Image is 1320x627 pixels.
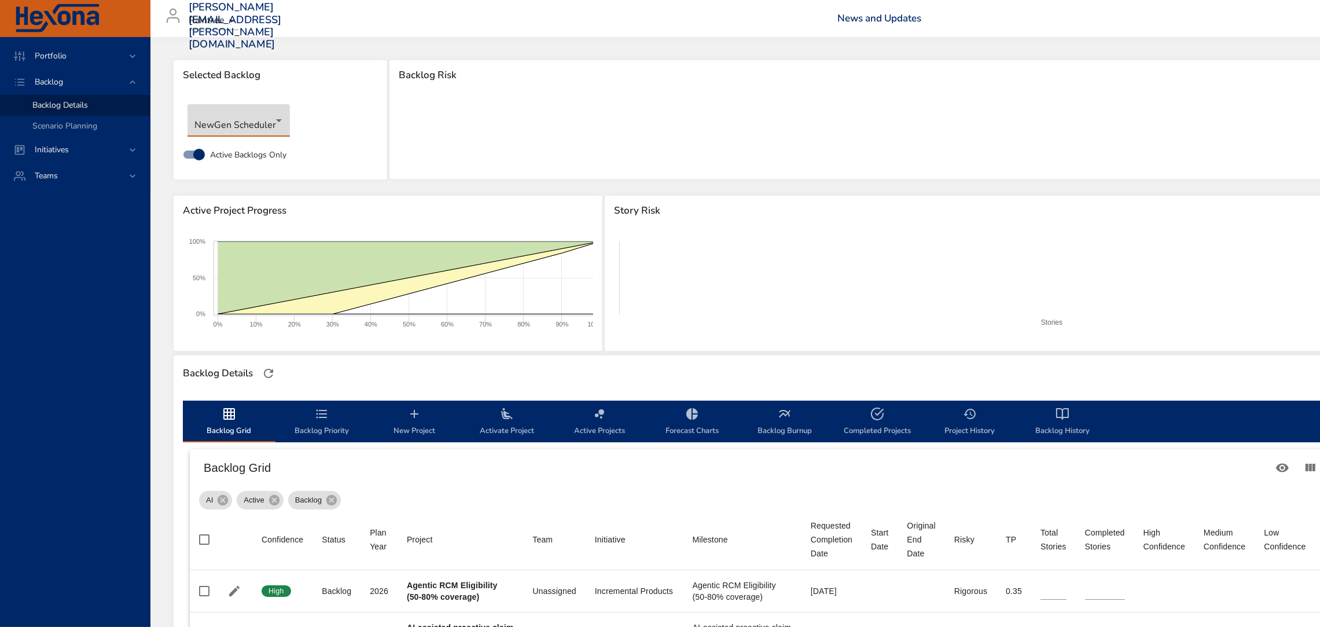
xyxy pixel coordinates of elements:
[237,494,271,506] span: Active
[25,144,78,155] span: Initiatives
[193,274,205,281] text: 50%
[196,310,205,317] text: 0%
[190,407,269,438] span: Backlog Grid
[1204,526,1245,553] div: Medium Confidence
[1143,526,1185,553] span: High Confidence
[1006,533,1022,547] span: TP
[517,321,530,328] text: 80%
[370,526,388,553] div: Sort
[653,407,731,438] span: Forecast Charts
[811,519,852,560] div: Sort
[532,533,576,547] span: Team
[468,407,546,438] span: Activate Project
[693,533,728,547] div: Milestone
[237,491,283,509] div: Active
[322,533,351,547] span: Status
[532,533,553,547] div: Sort
[407,581,498,602] b: Agentic RCM Eligibility (50-80% coverage)
[907,519,936,560] div: Sort
[25,76,72,87] span: Backlog
[322,533,345,547] div: Status
[326,321,339,328] text: 30%
[288,494,329,506] span: Backlog
[14,4,101,33] img: Hexona
[1085,526,1125,553] span: Completed Stories
[1264,526,1306,553] div: Sort
[32,120,97,131] span: Scenario Planning
[25,170,67,181] span: Teams
[560,407,639,438] span: Active Projects
[871,526,888,553] div: Start Date
[250,321,263,328] text: 10%
[204,459,1268,477] h6: Backlog Grid
[322,533,345,547] div: Sort
[595,533,626,547] div: Initiative
[871,526,888,553] div: Sort
[407,533,433,547] div: Project
[1040,526,1067,553] span: Total Stories
[693,580,792,603] div: Agentic RCM Eligibility (50-80% coverage)
[838,407,917,438] span: Completed Projects
[1023,407,1102,438] span: Backlog History
[441,321,454,328] text: 60%
[954,533,975,547] div: Sort
[370,585,388,597] div: 2026
[199,491,232,509] div: AI
[745,407,824,438] span: Backlog Burnup
[1268,454,1296,482] button: Standard Views
[403,321,416,328] text: 50%
[262,586,291,596] span: High
[262,533,303,547] div: Confidence
[954,533,987,547] span: Risky
[595,533,674,547] span: Initiative
[288,321,301,328] text: 20%
[532,533,553,547] div: Team
[375,407,454,438] span: New Project
[1143,526,1185,553] div: Sort
[189,12,238,30] div: Raintree
[556,321,568,328] text: 90%
[262,533,303,547] div: Sort
[179,364,256,383] div: Backlog Details
[837,12,921,25] a: News and Updates
[1041,318,1062,327] text: Stories
[288,491,341,509] div: Backlog
[931,407,1009,438] span: Project History
[954,533,975,547] div: Risky
[370,526,388,553] div: Plan Year
[407,533,514,547] span: Project
[811,585,852,597] div: [DATE]
[1085,526,1125,553] div: Sort
[479,321,492,328] text: 70%
[1204,526,1245,553] div: Sort
[365,321,377,328] text: 40%
[693,533,792,547] span: Milestone
[1264,526,1306,553] div: Low Confidence
[226,582,243,600] button: Edit Project Details
[32,100,88,111] span: Backlog Details
[322,585,351,597] div: Backlog
[260,365,277,382] button: Refresh Page
[907,519,936,560] div: Original End Date
[183,205,593,217] span: Active Project Progress
[693,533,728,547] div: Sort
[595,585,674,597] div: Incremental Products
[532,585,576,597] div: Unassigned
[183,69,378,81] span: Selected Backlog
[214,321,223,328] text: 0%
[189,1,282,51] h3: [PERSON_NAME][EMAIL_ADDRESS][PERSON_NAME][DOMAIN_NAME]
[811,519,852,560] div: Requested Completion Date
[1040,526,1067,553] div: Sort
[25,50,76,61] span: Portfolio
[282,407,361,438] span: Backlog Priority
[407,533,433,547] div: Sort
[210,149,286,161] span: Active Backlogs Only
[587,321,604,328] text: 100%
